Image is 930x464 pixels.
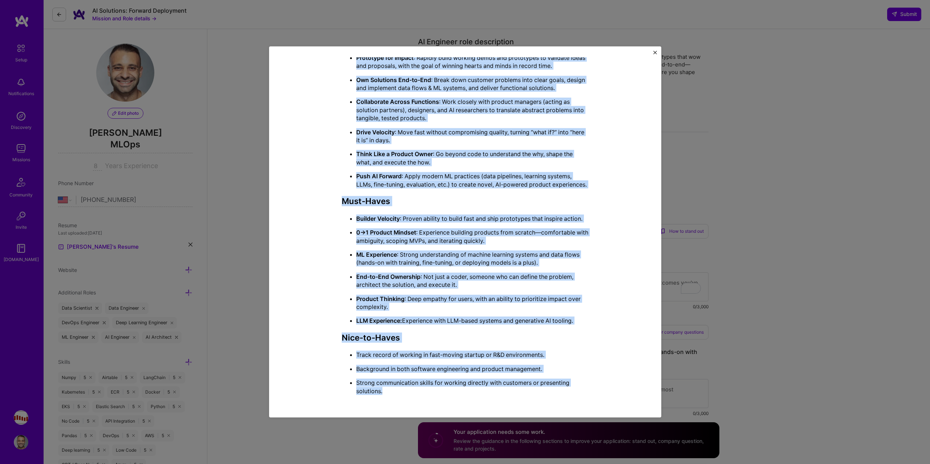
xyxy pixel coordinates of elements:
strong: Push AI Forward [356,172,402,180]
strong: Drive Velocity [356,128,395,135]
p: : Strong understanding of machine learning systems and data flows (hands-on with training, fine-t... [356,251,589,267]
strong: Must-Haves [342,196,390,206]
strong: End-to-End Ownership [356,273,421,280]
p: : Not just a coder, someone who can define the problem, architect the solution, and execute it. [356,273,589,289]
strong: Builder Velocity [356,215,400,222]
p: : Deep empathy for users, with an ability to prioritize impact over complexity. [356,294,589,311]
p: Experience with LLM-based systems and generative AI tooling. [356,317,589,325]
strong: Collaborate Across Functions [356,98,439,105]
p: : Proven ability to build fast and ship prototypes that inspire action. [356,215,589,223]
strong: Product Thinking [356,295,405,302]
strong: Nice-to-Haves [342,333,400,342]
strong: 0→1 Product Mindset [356,229,416,236]
p: Strong communication skills for working directly with customers or presenting solutions. [356,379,589,395]
p: : Move fast without compromising quality, turning “what if?” into “here it is” in days. [356,128,589,144]
p: Track record of working in fast-moving startup or R&D environments. [356,351,589,359]
p: : Work closely with product managers (acting as solution partners), designers, and AI researchers... [356,98,589,122]
p: : Apply modern ML practices (data pipelines, learning systems, LLMs, fine-tuning, evaluation, etc... [356,172,589,188]
p: Background in both software engineering and product management. [356,365,589,373]
button: Close [653,51,657,58]
strong: LLM Experience: [356,317,402,324]
strong: Own Solutions End-to-End [356,76,431,83]
p: : Experience building products from scratch—comfortable with ambiguity, scoping MVPs, and iterati... [356,228,589,245]
p: : Rapidly build working demos and prototypes to validate ideas and proposals, with the goal of wi... [356,54,589,70]
strong: Prototype for Impact [356,54,414,61]
p: : Go beyond code to understand the why, shape the what, and execute the how. [356,150,589,166]
strong: ML Experience [356,251,397,258]
strong: Think Like a Product Owner [356,150,433,158]
p: : Break down customer problems into clear goals, design and implement data flows & ML systems, an... [356,76,589,92]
